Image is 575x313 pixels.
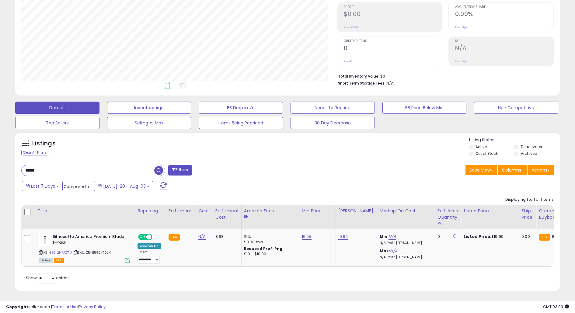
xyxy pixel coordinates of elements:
[107,117,191,129] button: Selling @ Max
[344,26,358,29] small: Prev: $0.00
[380,241,430,245] p: N/A Profit [PERSON_NAME]
[437,208,458,221] div: Fulfillable Quantity
[469,137,559,143] p: Listing States:
[464,208,516,214] div: Listed Price
[382,102,467,114] button: BB Price Below Min
[338,81,385,86] b: Short Term Storage Fees:
[465,165,497,175] button: Save View
[302,208,333,214] div: Min Price
[476,144,487,149] label: Active
[39,234,51,246] img: 21iDR10VvjL._SL40_.jpg
[244,246,284,251] b: Reduced Prof. Rng.
[15,102,99,114] button: Default
[437,234,456,239] div: 0
[380,248,390,254] b: Max:
[302,234,312,240] a: 16.95
[291,117,375,129] button: 30 Day Decrease
[39,234,130,262] div: ASIN:
[168,165,192,176] button: Filters
[539,208,570,221] div: Current Buybox Price
[344,45,442,53] h2: 0
[380,208,432,214] div: Markup on Cost
[455,11,553,19] h2: 0.00%
[498,165,527,175] button: Columns
[199,117,283,129] button: Items Being Repriced
[138,208,163,214] div: Repricing
[37,208,132,214] div: Title
[21,150,48,155] div: Clear All Filters
[380,255,430,259] p: N/A Profit [PERSON_NAME]
[6,304,28,310] strong: Copyright
[139,235,146,240] span: ON
[464,234,514,239] div: $19.99
[51,250,72,255] a: B012HFJO7U
[52,304,78,310] a: Terms of Use
[521,234,531,239] div: 0.00
[338,208,375,214] div: [PERSON_NAME]
[455,40,553,43] span: ROI
[152,235,161,240] span: OFF
[521,151,537,156] label: Archived
[344,60,352,63] small: Prev: 0
[15,117,99,129] button: Top Sellers
[338,74,379,79] b: Total Inventory Value:
[169,234,180,241] small: FBA
[455,5,553,9] span: Avg. Buybox Share
[380,234,389,239] b: Min:
[521,208,534,221] div: Ship Price
[528,165,554,175] button: Actions
[344,5,442,9] span: Profit
[138,250,161,264] div: Preset:
[474,102,558,114] button: Non Competitive
[455,45,553,53] h2: N/A
[198,234,206,240] a: N/A
[94,181,153,191] button: [DATE]-28 - Aug-03
[169,208,193,214] div: Fulfillment
[502,167,521,173] span: Columns
[476,151,498,156] label: Out of Stock
[26,275,70,281] span: Show: entries
[53,234,127,247] b: Silhouette America Premium Blade 1-Pack
[505,197,554,203] div: Displaying 1 to 1 of 1 items
[455,26,467,29] small: Prev: N/A
[539,234,550,241] small: FBA
[32,139,56,148] h5: Listings
[344,11,442,19] h2: $0.00
[244,252,294,257] div: $10 - $10.90
[6,304,106,310] div: seller snap | |
[389,234,396,240] a: N/A
[107,102,191,114] button: Inventory Age
[79,304,106,310] a: Privacy Policy
[31,183,55,189] span: Last 7 Days
[521,144,544,149] label: Deactivated
[244,214,248,220] small: Amazon Fees.
[543,304,569,310] span: 2025-08-11 03:09 GMT
[73,250,111,255] span: | SKU: ZR-B5G2-T0LH
[54,258,64,263] span: FBA
[552,234,562,239] span: 16.95
[215,234,237,239] div: 3.68
[338,234,348,240] a: 19.99
[215,208,239,221] div: Fulfillment Cost
[338,72,549,79] li: $0
[386,80,394,86] span: N/A
[455,60,467,63] small: Prev: N/A
[199,102,283,114] button: BB Drop in 7d
[344,40,442,43] span: Ordered Items
[64,184,92,190] span: Compared to:
[103,183,146,189] span: [DATE]-28 - Aug-03
[244,239,294,245] div: $0.30 min
[244,208,297,214] div: Amazon Fees
[377,205,435,229] th: The percentage added to the cost of goods (COGS) that forms the calculator for Min & Max prices.
[390,248,397,254] a: N/A
[138,243,161,249] div: Amazon AI *
[244,234,294,239] div: 15%
[464,234,491,239] b: Listed Price:
[39,258,53,263] span: All listings currently available for purchase on Amazon
[291,102,375,114] button: Needs to Reprice
[198,208,210,214] div: Cost
[22,181,63,191] button: Last 7 Days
